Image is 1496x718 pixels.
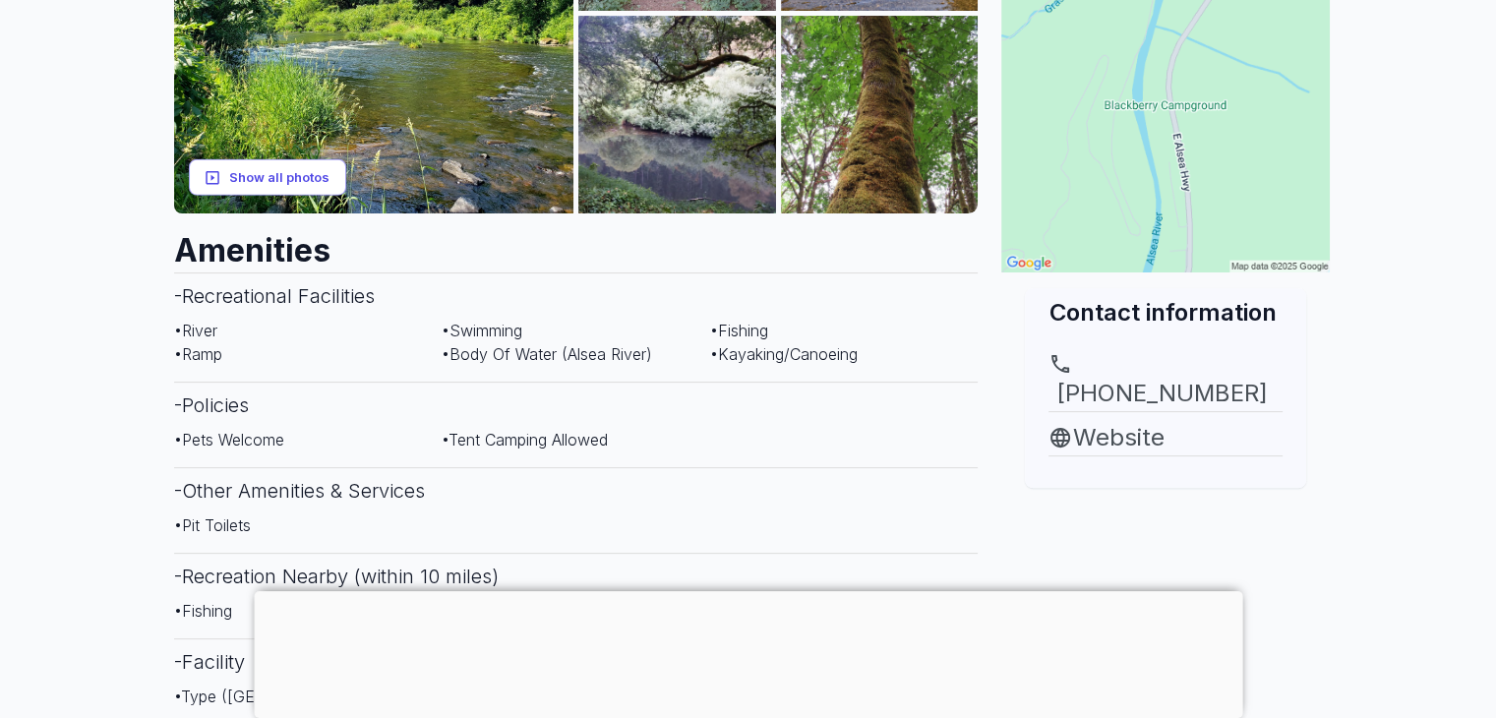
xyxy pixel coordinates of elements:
img: AAcXr8pzRgBPFd_6r914aqroAK_A223o5arkm8QUNDVXvrhVYQFrLQzFi4lesCnkRFZbVNSeK0gbwoNbKpwO6-x-wcg4VbBU6... [578,16,776,213]
button: Show all photos [189,159,346,196]
h3: - Facility [174,638,979,685]
h3: - Recreation Nearby (within 10 miles) [174,553,979,599]
h2: Contact information [1048,296,1283,329]
h3: - Policies [174,382,979,428]
span: • Fishing [710,321,768,340]
span: • Kayaking/Canoeing [710,344,858,364]
iframe: Advertisement [254,591,1242,713]
span: • Tent Camping Allowed [442,430,608,449]
h3: - Recreational Facilities [174,272,979,319]
span: • River [174,321,217,340]
span: • Pets Welcome [174,430,284,449]
span: • Body Of Water (Alsea River) [442,344,652,364]
h2: Amenities [174,213,979,272]
img: AAcXr8rTuisclAkqFYUJKpJ5ZZUbWamJIs_eA6uiNtlrp5H-iZOZOx3GnDzsUKrPl0-0ItaJaWeEAWq1F0ierRUtn_vOcs0B8... [781,16,979,213]
span: • Fishing [174,601,232,621]
a: [PHONE_NUMBER] [1048,352,1283,411]
h3: - Other Amenities & Services [174,467,979,513]
a: Website [1048,420,1283,455]
span: • Type ([GEOGRAPHIC_DATA]) [174,687,392,706]
span: • Ramp [174,344,222,364]
span: • Swimming [442,321,522,340]
span: • Pit Toilets [174,515,251,535]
